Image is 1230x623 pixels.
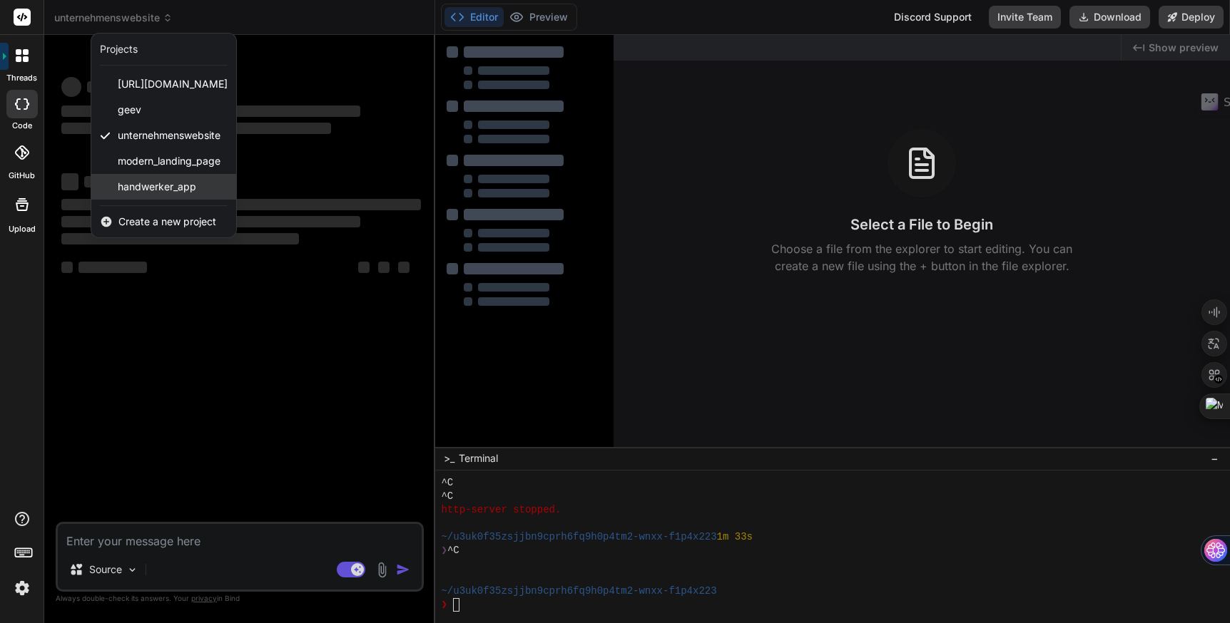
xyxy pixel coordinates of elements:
[10,576,34,600] img: settings
[118,180,196,194] span: handwerker_app
[118,215,216,229] span: Create a new project
[118,128,220,143] span: unternehmenswebsite
[118,77,228,91] span: [URL][DOMAIN_NAME]
[118,103,141,117] span: geev
[118,154,220,168] span: modern_landing_page
[6,72,37,84] label: threads
[9,170,35,182] label: GitHub
[100,42,138,56] div: Projects
[12,120,32,132] label: code
[9,223,36,235] label: Upload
